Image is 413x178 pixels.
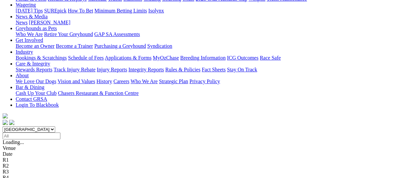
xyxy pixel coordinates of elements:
[9,120,14,125] img: twitter.svg
[97,67,127,72] a: Injury Reports
[180,55,226,61] a: Breeding Information
[159,79,188,84] a: Strategic Plan
[105,55,151,61] a: Applications & Forms
[16,8,410,14] div: Wagering
[96,79,112,84] a: History
[16,43,410,49] div: Get Involved
[16,14,48,19] a: News & Media
[3,163,410,169] div: R2
[57,79,95,84] a: Vision and Values
[3,139,24,145] span: Loading...
[3,133,60,139] input: Select date
[16,79,56,84] a: We Love Our Dogs
[94,31,140,37] a: GAP SA Assessments
[16,102,59,108] a: Login To Blackbook
[227,55,258,61] a: ICG Outcomes
[131,79,158,84] a: Who We Are
[44,31,93,37] a: Retire Your Greyhound
[147,43,172,49] a: Syndication
[58,90,138,96] a: Chasers Restaurant & Function Centre
[16,43,55,49] a: Become an Owner
[54,67,95,72] a: Track Injury Rebate
[189,79,220,84] a: Privacy Policy
[165,67,200,72] a: Rules & Policies
[3,169,410,175] div: R3
[3,120,8,125] img: facebook.svg
[227,67,257,72] a: Stay On Track
[68,55,103,61] a: Schedule of Fees
[68,8,93,13] a: How To Bet
[56,43,93,49] a: Become a Trainer
[16,20,410,26] div: News & Media
[16,79,410,84] div: About
[16,61,50,66] a: Care & Integrity
[3,145,410,151] div: Venue
[16,73,29,78] a: About
[202,67,226,72] a: Fact Sheets
[16,67,410,73] div: Care & Integrity
[148,8,164,13] a: Isolynx
[16,26,57,31] a: Greyhounds as Pets
[16,31,410,37] div: Greyhounds as Pets
[16,8,43,13] a: [DATE] Tips
[16,90,56,96] a: Cash Up Your Club
[94,8,147,13] a: Minimum Betting Limits
[113,79,129,84] a: Careers
[16,67,52,72] a: Stewards Reports
[94,43,146,49] a: Purchasing a Greyhound
[260,55,280,61] a: Race Safe
[3,113,8,118] img: logo-grsa-white.png
[16,55,67,61] a: Bookings & Scratchings
[16,31,43,37] a: Who We Are
[44,8,66,13] a: SUREpick
[16,84,44,90] a: Bar & Dining
[16,90,410,96] div: Bar & Dining
[29,20,70,25] a: [PERSON_NAME]
[16,20,27,25] a: News
[16,37,43,43] a: Get Involved
[16,55,410,61] div: Industry
[16,96,47,102] a: Contact GRSA
[3,151,410,157] div: Date
[16,49,33,55] a: Industry
[128,67,164,72] a: Integrity Reports
[153,55,179,61] a: MyOzChase
[3,157,410,163] div: R1
[16,2,36,8] a: Wagering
